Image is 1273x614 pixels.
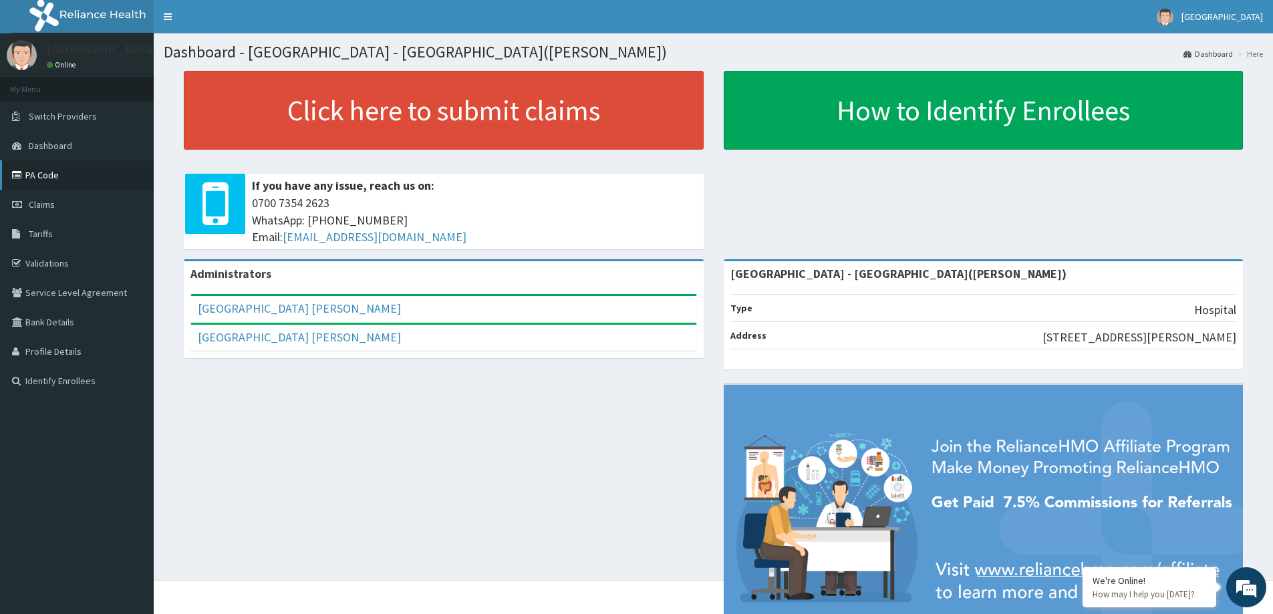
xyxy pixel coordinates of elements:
a: Online [47,60,79,69]
a: How to Identify Enrollees [724,71,1244,150]
a: [GEOGRAPHIC_DATA] [PERSON_NAME] [198,301,401,316]
a: [EMAIL_ADDRESS][DOMAIN_NAME] [283,229,466,245]
span: Claims [29,198,55,210]
b: If you have any issue, reach us on: [252,178,434,193]
span: Tariffs [29,228,53,240]
p: Hospital [1194,301,1236,319]
b: Address [730,329,766,341]
img: User Image [7,40,37,70]
span: 0700 7354 2623 WhatsApp: [PHONE_NUMBER] Email: [252,194,697,246]
b: Type [730,302,752,314]
a: Click here to submit claims [184,71,704,150]
h1: Dashboard - [GEOGRAPHIC_DATA] - [GEOGRAPHIC_DATA]([PERSON_NAME]) [164,43,1263,61]
strong: [GEOGRAPHIC_DATA] - [GEOGRAPHIC_DATA]([PERSON_NAME]) [730,266,1067,281]
a: [GEOGRAPHIC_DATA] [PERSON_NAME] [198,329,401,345]
span: Dashboard [29,140,72,152]
p: How may I help you today? [1093,589,1206,600]
img: User Image [1157,9,1173,25]
div: We're Online! [1093,575,1206,587]
p: [STREET_ADDRESS][PERSON_NAME] [1042,329,1236,346]
p: [GEOGRAPHIC_DATA] [47,43,157,55]
span: Switch Providers [29,110,97,122]
li: Here [1234,48,1263,59]
b: Administrators [190,266,271,281]
a: Dashboard [1183,48,1233,59]
span: [GEOGRAPHIC_DATA] [1181,11,1263,23]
